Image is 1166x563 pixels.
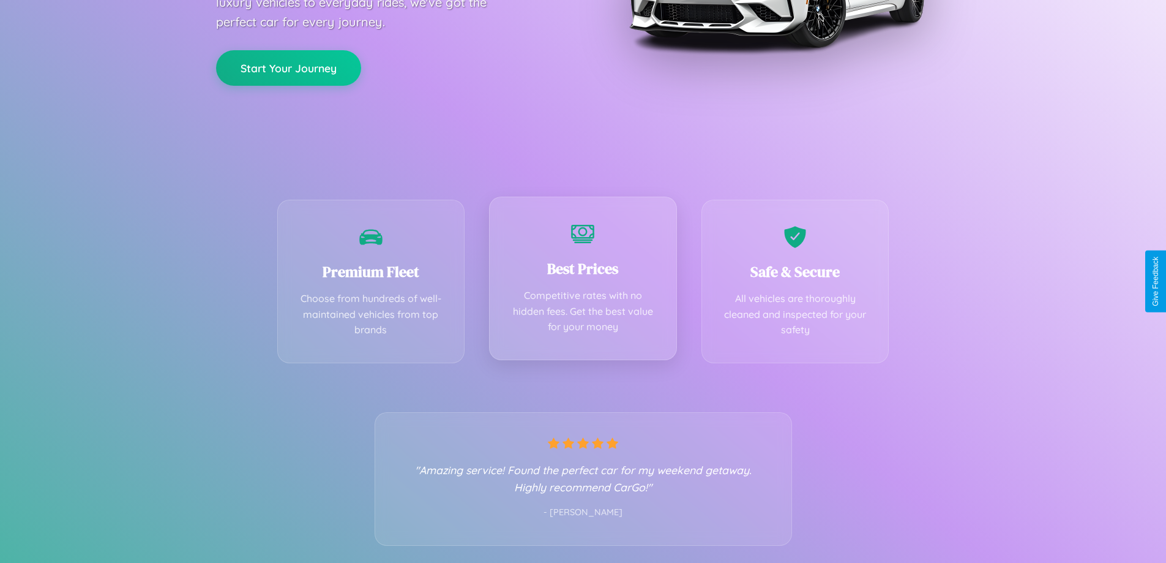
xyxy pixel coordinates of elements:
p: Choose from hundreds of well-maintained vehicles from top brands [296,291,446,338]
div: Give Feedback [1151,257,1160,306]
p: "Amazing service! Found the perfect car for my weekend getaway. Highly recommend CarGo!" [400,461,767,496]
h3: Premium Fleet [296,262,446,282]
p: - [PERSON_NAME] [400,505,767,521]
p: Competitive rates with no hidden fees. Get the best value for your money [508,288,658,335]
h3: Safe & Secure [720,262,870,282]
p: All vehicles are thoroughly cleaned and inspected for your safety [720,291,870,338]
h3: Best Prices [508,259,658,279]
button: Start Your Journey [216,50,361,86]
